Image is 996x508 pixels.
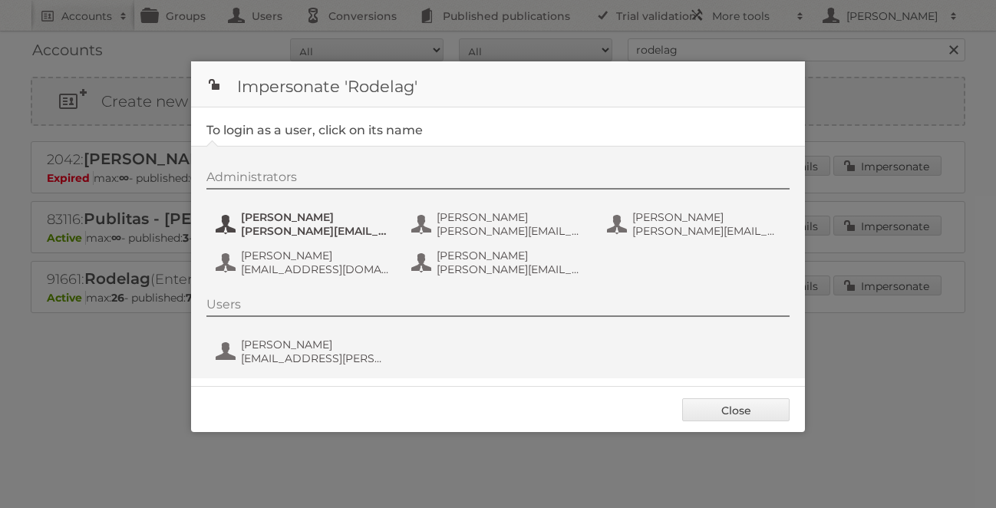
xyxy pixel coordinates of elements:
legend: To login as a user, click on its name [206,123,423,137]
button: [PERSON_NAME] [PERSON_NAME][EMAIL_ADDRESS][DOMAIN_NAME] [214,209,394,239]
div: Users [206,297,790,317]
div: Administrators [206,170,790,190]
h1: Impersonate 'Rodelag' [191,61,805,107]
button: [PERSON_NAME] [PERSON_NAME][EMAIL_ADDRESS][PERSON_NAME][DOMAIN_NAME] [410,247,590,278]
span: [PERSON_NAME] [437,210,585,224]
span: [PERSON_NAME] [437,249,585,262]
button: [PERSON_NAME] [EMAIL_ADDRESS][PERSON_NAME][DOMAIN_NAME] [214,336,394,367]
a: Close [682,398,790,421]
span: [EMAIL_ADDRESS][PERSON_NAME][DOMAIN_NAME] [241,351,390,365]
button: [PERSON_NAME] [PERSON_NAME][EMAIL_ADDRESS][PERSON_NAME][DOMAIN_NAME] [605,209,786,239]
span: [PERSON_NAME][EMAIL_ADDRESS][PERSON_NAME][DOMAIN_NAME] [437,262,585,276]
span: [PERSON_NAME] [632,210,781,224]
span: [PERSON_NAME] [241,249,390,262]
span: [PERSON_NAME] [241,210,390,224]
span: [PERSON_NAME][EMAIL_ADDRESS][PERSON_NAME][DOMAIN_NAME] [437,224,585,238]
span: [PERSON_NAME][EMAIL_ADDRESS][PERSON_NAME][DOMAIN_NAME] [632,224,781,238]
span: [PERSON_NAME] [241,338,390,351]
span: [EMAIL_ADDRESS][DOMAIN_NAME] [241,262,390,276]
button: [PERSON_NAME] [EMAIL_ADDRESS][DOMAIN_NAME] [214,247,394,278]
span: [PERSON_NAME][EMAIL_ADDRESS][DOMAIN_NAME] [241,224,390,238]
button: [PERSON_NAME] [PERSON_NAME][EMAIL_ADDRESS][PERSON_NAME][DOMAIN_NAME] [410,209,590,239]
